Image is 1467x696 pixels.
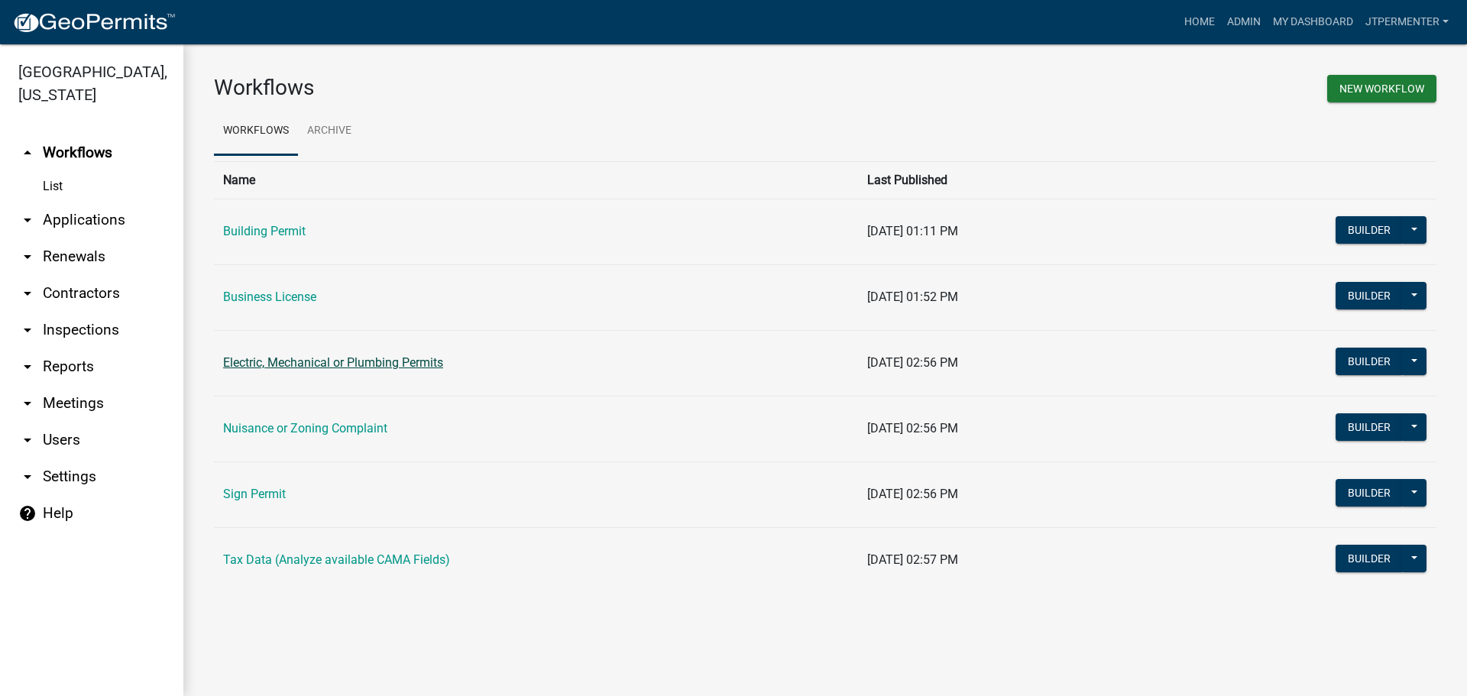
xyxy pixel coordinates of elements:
[18,358,37,376] i: arrow_drop_down
[18,211,37,229] i: arrow_drop_down
[223,487,286,501] a: Sign Permit
[214,107,298,156] a: Workflows
[867,552,958,567] span: [DATE] 02:57 PM
[223,355,443,370] a: Electric, Mechanical or Plumbing Permits
[1336,282,1403,309] button: Builder
[858,161,1145,199] th: Last Published
[1336,216,1403,244] button: Builder
[867,224,958,238] span: [DATE] 01:11 PM
[1336,479,1403,507] button: Builder
[18,431,37,449] i: arrow_drop_down
[867,290,958,304] span: [DATE] 01:52 PM
[214,161,858,199] th: Name
[867,487,958,501] span: [DATE] 02:56 PM
[1336,413,1403,441] button: Builder
[18,394,37,413] i: arrow_drop_down
[18,144,37,162] i: arrow_drop_up
[18,504,37,523] i: help
[1336,348,1403,375] button: Builder
[298,107,361,156] a: Archive
[867,421,958,435] span: [DATE] 02:56 PM
[18,248,37,266] i: arrow_drop_down
[1359,8,1455,37] a: jtpermenter
[1221,8,1267,37] a: Admin
[1267,8,1359,37] a: My Dashboard
[1327,75,1436,102] button: New Workflow
[867,355,958,370] span: [DATE] 02:56 PM
[223,224,306,238] a: Building Permit
[18,468,37,486] i: arrow_drop_down
[214,75,814,101] h3: Workflows
[223,552,450,567] a: Tax Data (Analyze available CAMA Fields)
[223,290,316,304] a: Business License
[1178,8,1221,37] a: Home
[18,284,37,303] i: arrow_drop_down
[223,421,387,435] a: Nuisance or Zoning Complaint
[18,321,37,339] i: arrow_drop_down
[1336,545,1403,572] button: Builder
